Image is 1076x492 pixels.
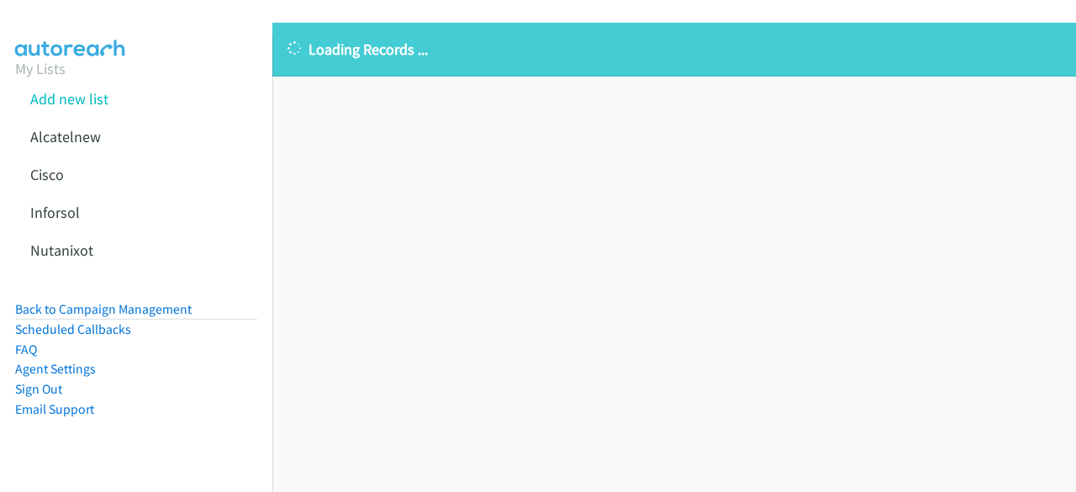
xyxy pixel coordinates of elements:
[15,59,66,78] a: My Lists
[30,89,108,108] a: Add new list
[15,361,96,377] a: Agent Settings
[15,381,62,397] a: Sign Out
[15,341,37,357] a: FAQ
[15,401,94,417] a: Email Support
[30,127,101,146] a: Alcatelnew
[287,38,1061,61] p: Loading Records ...
[30,241,93,260] a: Nutanixot
[15,321,131,337] a: Scheduled Callbacks
[30,165,64,184] a: Cisco
[30,203,80,222] a: Inforsol
[15,301,192,317] a: Back to Campaign Management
